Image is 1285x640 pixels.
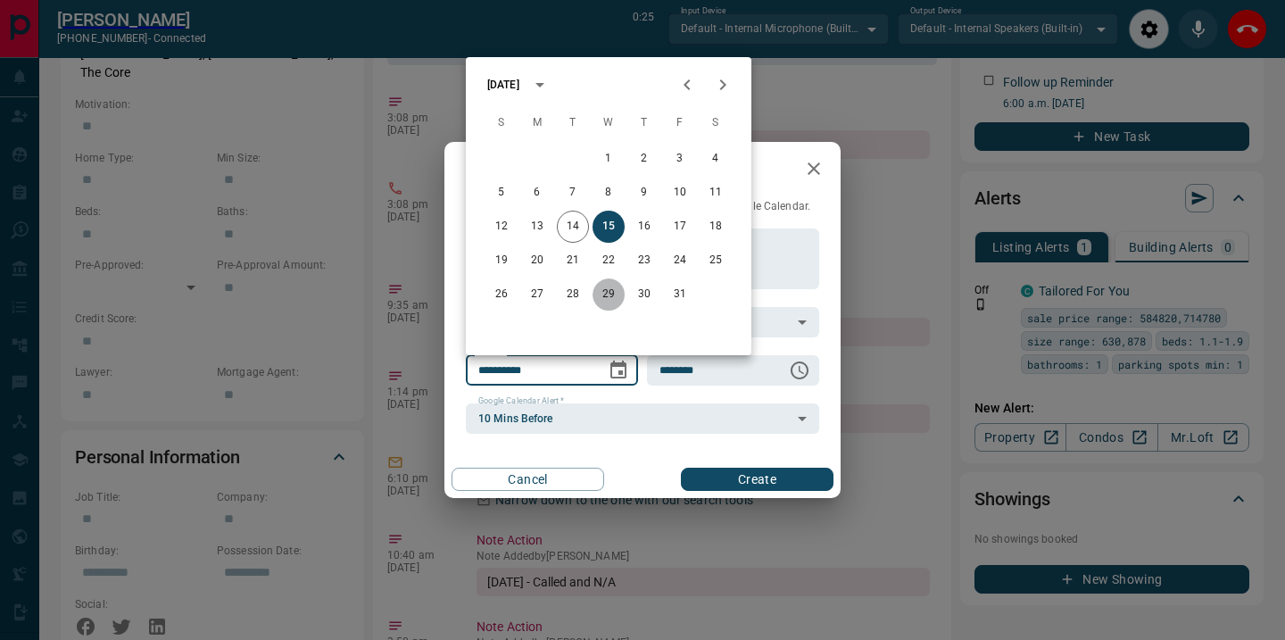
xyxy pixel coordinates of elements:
button: 7 [557,177,589,209]
button: 8 [593,177,625,209]
span: Tuesday [557,105,589,141]
button: 1 [593,143,625,175]
button: 3 [664,143,696,175]
div: 10 Mins Before [466,403,819,434]
span: Friday [664,105,696,141]
button: 29 [593,278,625,311]
button: 6 [521,177,553,209]
button: 16 [628,211,660,243]
button: 30 [628,278,660,311]
button: 22 [593,245,625,277]
button: 2 [628,143,660,175]
button: 21 [557,245,589,277]
div: [DATE] [487,77,519,93]
h2: New Task [444,142,566,199]
button: 4 [700,143,732,175]
button: 24 [664,245,696,277]
button: 20 [521,245,553,277]
button: 10 [664,177,696,209]
button: 18 [700,211,732,243]
span: Thursday [628,105,660,141]
label: Date [478,347,501,359]
button: Next month [705,67,741,103]
button: 9 [628,177,660,209]
button: 23 [628,245,660,277]
button: 13 [521,211,553,243]
button: 25 [700,245,732,277]
button: Cancel [452,468,604,491]
button: 15 [593,211,625,243]
span: Saturday [700,105,732,141]
button: 27 [521,278,553,311]
span: Sunday [485,105,518,141]
button: Previous month [669,67,705,103]
button: 26 [485,278,518,311]
button: 19 [485,245,518,277]
button: Choose date, selected date is Oct 15, 2025 [601,353,636,388]
button: 12 [485,211,518,243]
button: Create [681,468,833,491]
button: Choose time, selected time is 6:00 AM [782,353,817,388]
button: 5 [485,177,518,209]
span: Wednesday [593,105,625,141]
button: calendar view is open, switch to year view [525,70,555,100]
button: 28 [557,278,589,311]
label: Google Calendar Alert [478,395,564,407]
button: 17 [664,211,696,243]
span: Monday [521,105,553,141]
button: 31 [664,278,696,311]
label: Time [659,347,683,359]
button: 11 [700,177,732,209]
button: 14 [557,211,589,243]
